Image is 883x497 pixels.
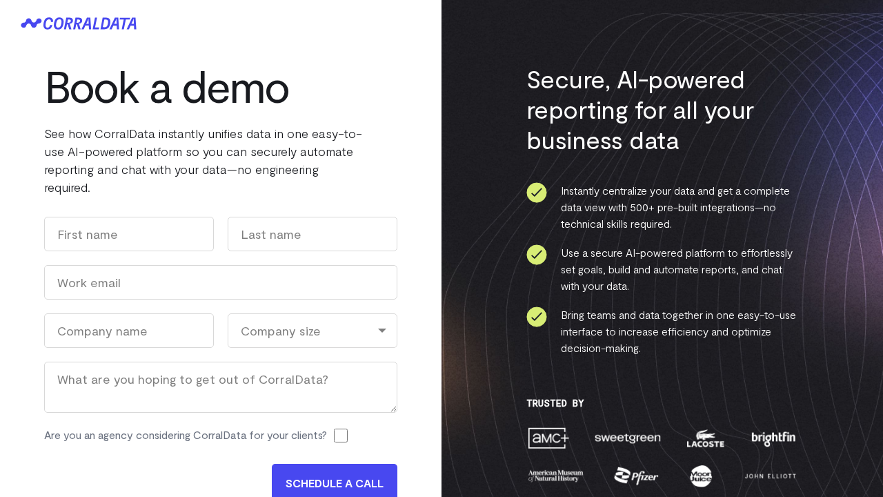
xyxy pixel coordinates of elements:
p: See how CorralData instantly unifies data in one easy-to-use AI-powered platform so you can secur... [44,124,397,196]
h1: Book a demo [44,61,397,110]
label: Are you an agency considering CorralData for your clients? [44,427,327,443]
div: Company size [228,313,397,348]
h3: Trusted By [526,398,799,409]
li: Use a secure AI-powered platform to effortlessly set goals, build and automate reports, and chat ... [526,244,799,294]
h3: Secure, AI-powered reporting for all your business data [526,64,799,155]
input: Company name [44,313,214,348]
li: Instantly centralize your data and get a complete data view with 500+ pre-built integrations—no t... [526,182,799,232]
li: Bring teams and data together in one easy-to-use interface to increase efficiency and optimize de... [526,306,799,356]
input: First name [44,217,214,251]
input: Work email [44,265,397,300]
input: Last name [228,217,397,251]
